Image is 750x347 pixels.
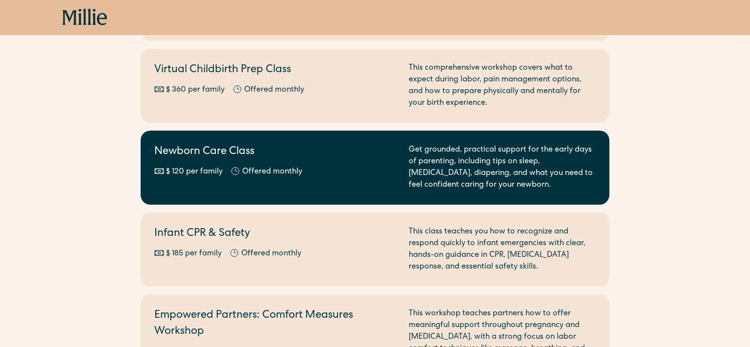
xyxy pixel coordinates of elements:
[242,166,302,178] div: Offered monthly
[409,144,596,191] div: Get grounded, practical support for the early days of parenting, including tips on sleep, [MEDICA...
[166,248,222,260] div: $ 185 per family
[166,166,223,178] div: $ 120 per family
[141,131,609,205] a: Newborn Care Class$ 120 per familyOffered monthlyGet grounded, practical support for the early da...
[166,84,225,96] div: $ 360 per family
[154,62,397,78] h2: Virtual Childbirth Prep Class
[154,226,397,242] h2: Infant CPR & Safety
[141,212,609,287] a: Infant CPR & Safety$ 185 per familyOffered monthlyThis class teaches you how to recognize and res...
[141,49,609,123] a: Virtual Childbirth Prep Class$ 360 per familyOffered monthlyThis comprehensive workshop covers wh...
[154,144,397,160] h2: Newborn Care Class
[241,248,301,260] div: Offered monthly
[409,226,596,273] div: This class teaches you how to recognize and respond quickly to infant emergencies with clear, han...
[244,84,304,96] div: Offered monthly
[154,308,397,340] h2: Empowered Partners: Comfort Measures Workshop
[409,62,596,109] div: This comprehensive workshop covers what to expect during labor, pain management options, and how ...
